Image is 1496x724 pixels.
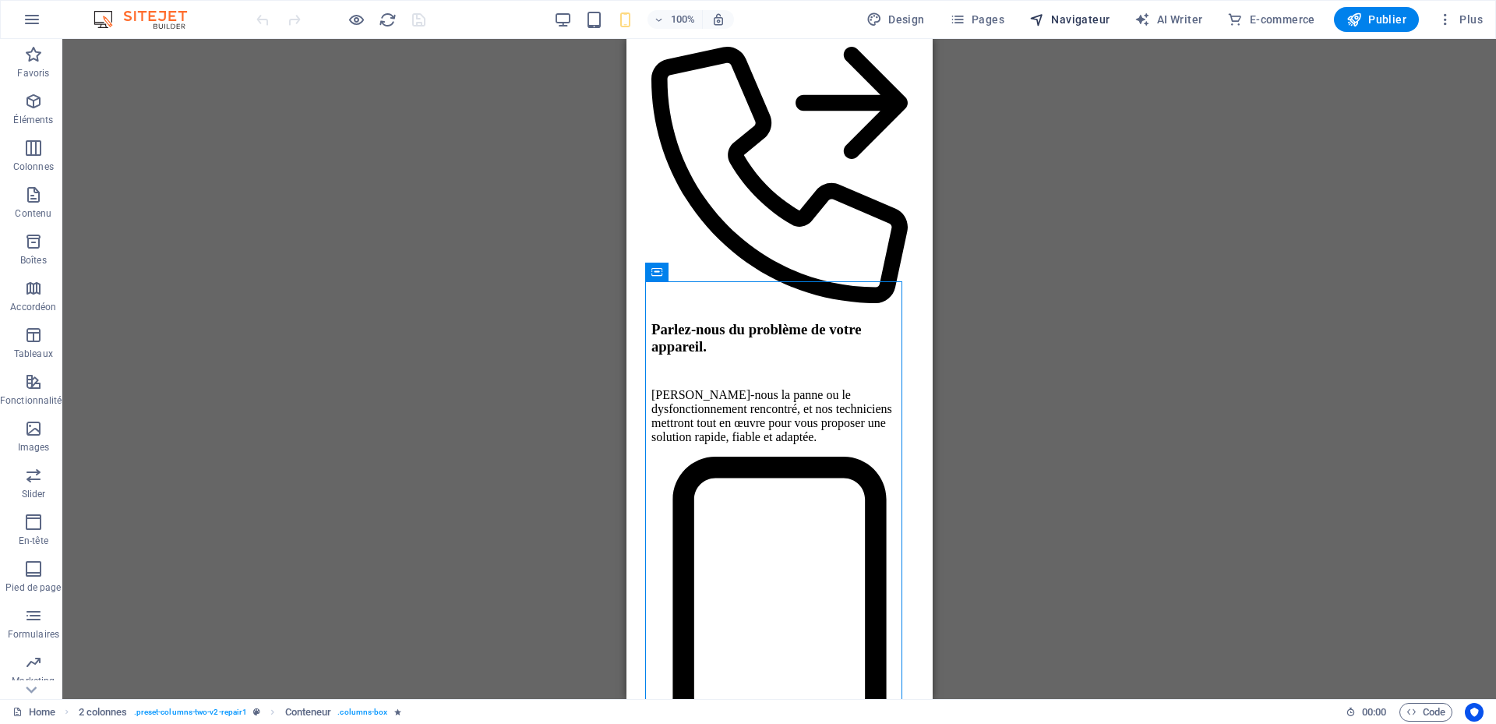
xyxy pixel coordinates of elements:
[1362,703,1386,722] span: 00 00
[285,703,332,722] span: Cliquez pour sélectionner. Double-cliquez pour modifier.
[8,628,59,641] p: Formulaires
[347,10,365,29] button: Cliquez ici pour quitter le mode Aperçu et poursuivre l'édition.
[379,11,397,29] i: Actualiser la page
[860,7,931,32] button: Design
[15,207,51,220] p: Contenu
[12,703,55,722] a: Cliquez pour annuler la sélection. Double-cliquez pour ouvrir Pages.
[79,703,401,722] nav: breadcrumb
[22,488,46,500] p: Slider
[14,348,53,360] p: Tableaux
[1023,7,1116,32] button: Navigateur
[671,10,696,29] h6: 100%
[79,703,128,722] span: Cliquez pour sélectionner. Double-cliquez pour modifier.
[1438,12,1483,27] span: Plus
[1406,703,1445,722] span: Code
[860,7,931,32] div: Design (Ctrl+Alt+Y)
[711,12,725,26] i: Lors du redimensionnement, ajuster automatiquement le niveau de zoom en fonction de l'appareil sé...
[866,12,925,27] span: Design
[90,10,206,29] img: Editor Logo
[337,703,387,722] span: . columns-box
[253,708,260,716] i: Cet élément est une présélection personnalisable.
[1029,12,1110,27] span: Navigateur
[394,708,401,716] i: Cet élément contient une animation.
[378,10,397,29] button: reload
[5,581,61,594] p: Pied de page
[13,161,54,173] p: Colonnes
[1134,12,1202,27] span: AI Writer
[1128,7,1208,32] button: AI Writer
[1431,7,1489,32] button: Plus
[12,675,55,687] p: Marketing
[134,703,248,722] span: . preset-columns-two-v2-repair1
[1346,12,1406,27] span: Publier
[1346,703,1387,722] h6: Durée de la session
[10,301,56,313] p: Accordéon
[1465,703,1484,722] button: Usercentrics
[1221,7,1321,32] button: E-commerce
[18,441,50,454] p: Images
[647,10,703,29] button: 100%
[944,7,1011,32] button: Pages
[1373,706,1375,718] span: :
[1399,703,1452,722] button: Code
[20,254,47,267] p: Boîtes
[950,12,1004,27] span: Pages
[17,67,49,79] p: Favoris
[19,535,48,547] p: En-tête
[1227,12,1314,27] span: E-commerce
[13,114,53,126] p: Éléments
[1334,7,1419,32] button: Publier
